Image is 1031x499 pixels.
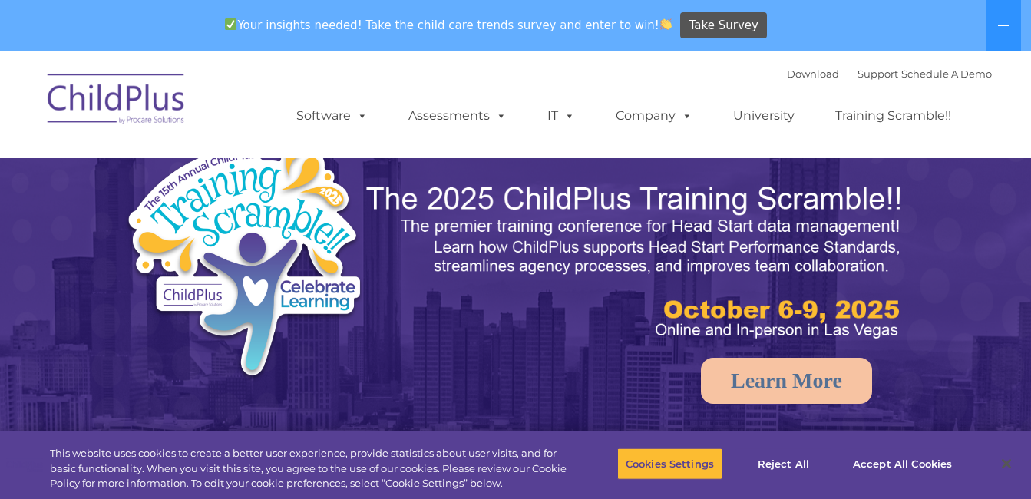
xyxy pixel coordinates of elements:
font: | [787,68,992,80]
a: Take Survey [680,12,767,39]
a: Training Scramble!! [820,101,967,131]
span: Take Survey [689,12,758,39]
a: Schedule A Demo [901,68,992,80]
button: Cookies Settings [617,448,722,480]
a: Learn More [701,358,872,404]
button: Reject All [735,448,831,480]
img: ✅ [225,18,236,30]
span: Phone number [213,164,279,176]
span: Last name [213,101,260,113]
a: Software [281,101,383,131]
a: University [718,101,810,131]
a: Support [858,68,898,80]
a: Company [600,101,708,131]
img: 👏 [660,18,672,30]
button: Close [990,447,1023,481]
div: This website uses cookies to create a better user experience, provide statistics about user visit... [50,446,567,491]
a: Assessments [393,101,522,131]
a: Download [787,68,839,80]
button: Accept All Cookies [844,448,960,480]
a: IT [532,101,590,131]
span: Your insights needed! Take the child care trends survey and enter to win! [219,10,679,40]
img: ChildPlus by Procare Solutions [40,63,193,140]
